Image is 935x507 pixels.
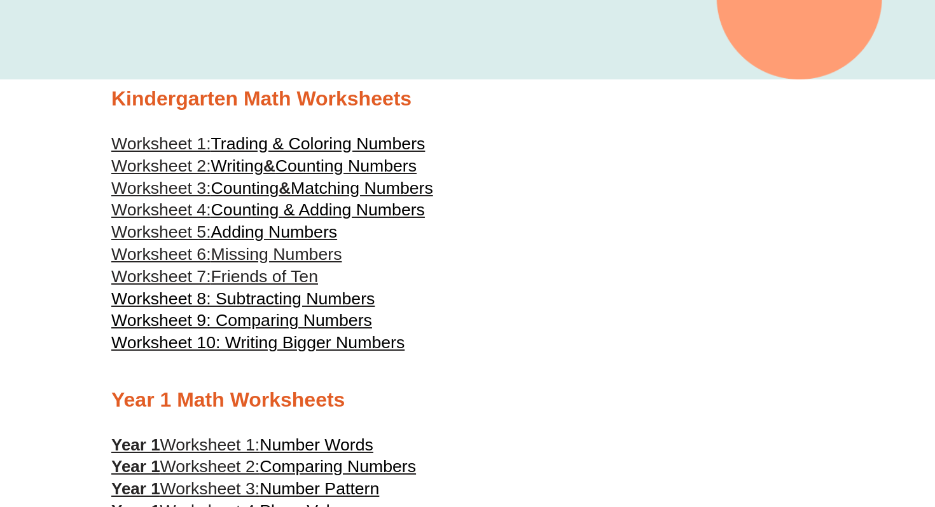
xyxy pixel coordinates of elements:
h2: Year 1 Math Worksheets [111,387,824,414]
span: Friends of Ten [211,267,318,286]
span: Writing [211,156,263,175]
a: Year 1Worksheet 1:Number Words [111,435,373,454]
span: Counting Numbers [275,156,417,175]
span: Worksheet 3: [160,479,260,498]
span: Counting [211,179,279,198]
span: Number Words [260,435,373,454]
a: Worksheet 6:Missing Numbers [111,245,342,264]
span: Worksheet 2: [160,457,260,476]
a: Worksheet 8: Subtracting Numbers [111,289,375,308]
a: Worksheet 2:Writing&Counting Numbers [111,156,417,175]
a: Year 1Worksheet 3:Number Pattern [111,479,379,498]
a: Worksheet 3:Counting&Matching Numbers [111,179,433,198]
span: Worksheet 1: [111,134,211,153]
h2: Kindergarten Math Worksheets [111,86,824,112]
a: Worksheet 10: Writing Bigger Numbers [111,333,405,352]
a: Worksheet 9: Comparing Numbers [111,311,372,330]
span: Missing Numbers [211,245,342,264]
a: Worksheet 7:Friends of Ten [111,267,318,286]
span: Worksheet 1: [160,435,260,454]
span: Counting & Adding Numbers [211,200,425,219]
span: Worksheet 2: [111,156,211,175]
a: Worksheet 4:Counting & Adding Numbers [111,200,425,219]
span: Comparing Numbers [260,457,416,476]
span: Matching Numbers [291,179,433,198]
a: Year 1Worksheet 2:Comparing Numbers [111,457,416,476]
span: Adding Numbers [211,222,338,241]
span: Worksheet 4: [111,200,211,219]
span: Worksheet 7: [111,267,211,286]
a: Worksheet 1:Trading & Coloring Numbers [111,134,425,153]
span: Worksheet 5: [111,222,211,241]
iframe: Chat Widget [717,363,935,507]
span: Worksheet 3: [111,179,211,198]
span: Worksheet 6: [111,245,211,264]
span: Trading & Coloring Numbers [211,134,426,153]
a: Worksheet 5:Adding Numbers [111,222,337,241]
span: Number Pattern [260,479,379,498]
